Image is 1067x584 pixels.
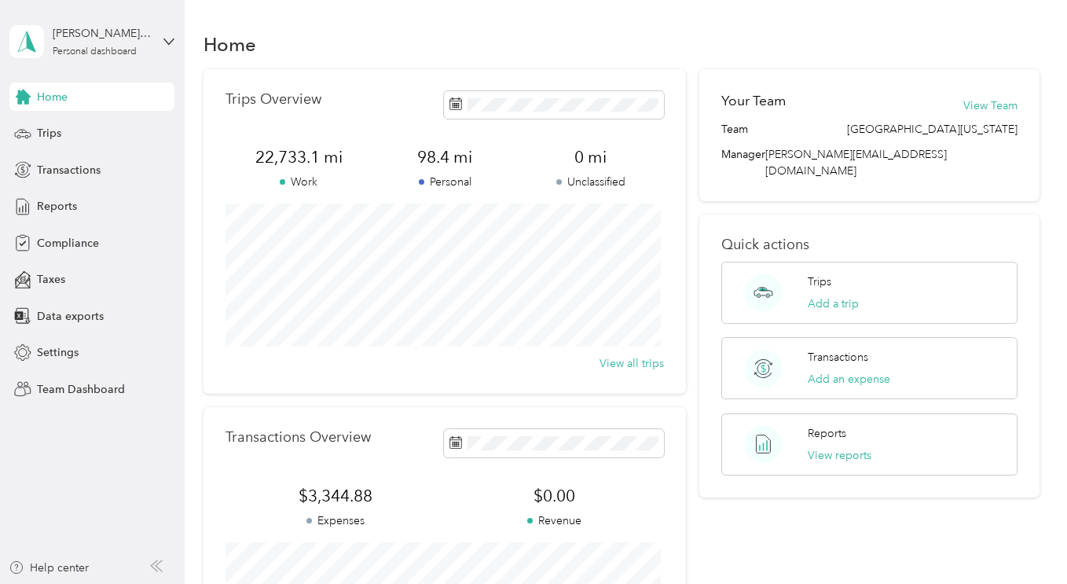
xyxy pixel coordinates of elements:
[53,47,137,57] div: Personal dashboard
[808,371,890,387] button: Add an expense
[53,25,151,42] div: [PERSON_NAME][GEOGRAPHIC_DATA]
[445,485,664,507] span: $0.00
[225,485,445,507] span: $3,344.88
[372,146,518,168] span: 98.4 mi
[37,198,77,215] span: Reports
[963,97,1017,114] button: View Team
[225,174,372,190] p: Work
[979,496,1067,584] iframe: Everlance-gr Chat Button Frame
[225,429,371,446] p: Transactions Overview
[37,308,104,325] span: Data exports
[808,447,871,464] button: View reports
[808,425,846,442] p: Reports
[372,174,518,190] p: Personal
[37,381,125,398] span: Team Dashboard
[808,274,831,290] p: Trips
[37,125,61,141] span: Trips
[808,349,868,365] p: Transactions
[37,344,79,361] span: Settings
[721,121,748,138] span: Team
[203,36,256,53] h1: Home
[518,146,664,168] span: 0 mi
[721,91,786,111] h2: Your Team
[599,355,664,372] button: View all trips
[721,237,1017,253] p: Quick actions
[37,89,68,105] span: Home
[445,512,664,529] p: Revenue
[225,91,321,108] p: Trips Overview
[225,146,372,168] span: 22,733.1 mi
[721,146,765,179] span: Manager
[37,162,101,178] span: Transactions
[847,121,1017,138] span: [GEOGRAPHIC_DATA][US_STATE]
[37,271,65,288] span: Taxes
[808,296,859,312] button: Add a trip
[765,148,947,178] span: [PERSON_NAME][EMAIL_ADDRESS][DOMAIN_NAME]
[518,174,664,190] p: Unclassified
[9,560,89,576] button: Help center
[37,235,99,252] span: Compliance
[225,512,445,529] p: Expenses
